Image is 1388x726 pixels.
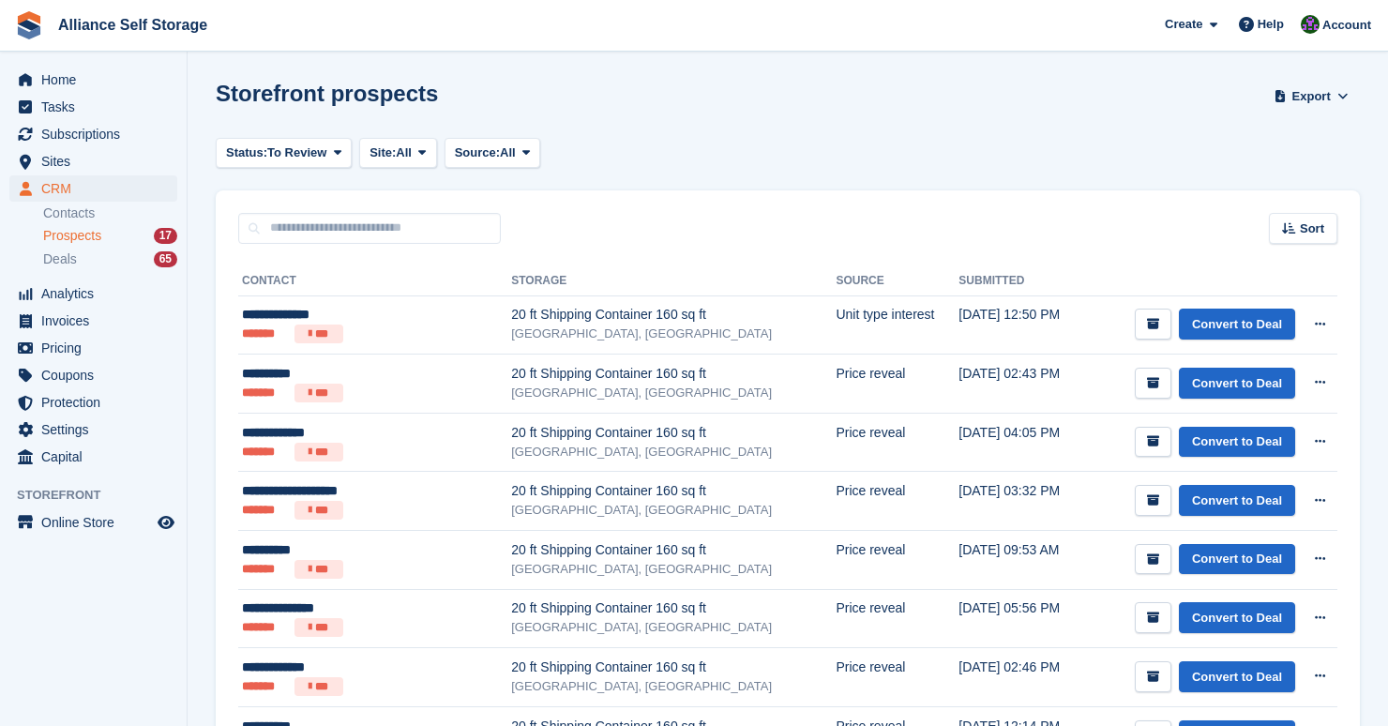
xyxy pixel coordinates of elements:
span: Storefront [17,486,187,505]
h1: Storefront prospects [216,81,438,106]
a: Preview store [155,511,177,534]
span: Pricing [41,335,154,361]
div: 20 ft Shipping Container 160 sq ft [511,481,836,501]
span: Site: [370,144,396,162]
a: menu [9,389,177,416]
td: [DATE] 04:05 PM [958,413,1084,472]
div: 20 ft Shipping Container 160 sq ft [511,658,836,677]
span: Status: [226,144,267,162]
a: menu [9,308,177,334]
span: Export [1292,87,1331,106]
span: To Review [267,144,326,162]
span: Subscriptions [41,121,154,147]
span: Sites [41,148,154,174]
div: [GEOGRAPHIC_DATA], [GEOGRAPHIC_DATA] [511,677,836,696]
a: menu [9,362,177,388]
a: Contacts [43,204,177,222]
span: Create [1165,15,1202,34]
span: Settings [41,416,154,443]
td: Price reveal [836,648,958,707]
a: Alliance Self Storage [51,9,215,40]
a: Convert to Deal [1179,427,1295,458]
td: [DATE] 12:50 PM [958,295,1084,355]
span: Sort [1300,219,1324,238]
button: Export [1270,81,1352,112]
span: Deals [43,250,77,268]
div: 20 ft Shipping Container 160 sq ft [511,364,836,384]
td: Price reveal [836,531,958,590]
td: [DATE] 03:32 PM [958,472,1084,531]
td: Price reveal [836,472,958,531]
a: Prospects 17 [43,226,177,246]
th: Contact [238,266,511,296]
span: Invoices [41,308,154,334]
span: All [500,144,516,162]
button: Site: All [359,138,437,169]
span: Home [41,67,154,93]
span: Tasks [41,94,154,120]
span: Online Store [41,509,154,536]
a: menu [9,280,177,307]
img: Romilly Norton [1301,15,1320,34]
a: Convert to Deal [1179,485,1295,516]
a: Convert to Deal [1179,309,1295,340]
div: 20 ft Shipping Container 160 sq ft [511,305,836,325]
div: 17 [154,228,177,244]
div: 20 ft Shipping Container 160 sq ft [511,423,836,443]
a: Convert to Deal [1179,544,1295,575]
a: menu [9,444,177,470]
td: [DATE] 02:43 PM [958,355,1084,414]
a: Convert to Deal [1179,368,1295,399]
span: Account [1322,16,1371,35]
td: Price reveal [836,413,958,472]
td: Price reveal [836,589,958,648]
div: 20 ft Shipping Container 160 sq ft [511,540,836,560]
a: menu [9,175,177,202]
span: All [396,144,412,162]
button: Source: All [445,138,541,169]
a: menu [9,148,177,174]
div: [GEOGRAPHIC_DATA], [GEOGRAPHIC_DATA] [511,325,836,343]
div: [GEOGRAPHIC_DATA], [GEOGRAPHIC_DATA] [511,618,836,637]
a: menu [9,94,177,120]
div: [GEOGRAPHIC_DATA], [GEOGRAPHIC_DATA] [511,384,836,402]
span: Protection [41,389,154,416]
a: menu [9,121,177,147]
div: [GEOGRAPHIC_DATA], [GEOGRAPHIC_DATA] [511,501,836,520]
span: Source: [455,144,500,162]
td: Unit type interest [836,295,958,355]
span: Prospects [43,227,101,245]
th: Source [836,266,958,296]
div: 65 [154,251,177,267]
a: menu [9,335,177,361]
span: Coupons [41,362,154,388]
div: 20 ft Shipping Container 160 sq ft [511,598,836,618]
div: [GEOGRAPHIC_DATA], [GEOGRAPHIC_DATA] [511,560,836,579]
th: Submitted [958,266,1084,296]
a: Deals 65 [43,250,177,269]
span: Help [1258,15,1284,34]
a: menu [9,67,177,93]
td: [DATE] 09:53 AM [958,531,1084,590]
span: CRM [41,175,154,202]
a: menu [9,416,177,443]
a: Convert to Deal [1179,602,1295,633]
td: [DATE] 02:46 PM [958,648,1084,707]
div: [GEOGRAPHIC_DATA], [GEOGRAPHIC_DATA] [511,443,836,461]
a: Convert to Deal [1179,661,1295,692]
a: menu [9,509,177,536]
th: Storage [511,266,836,296]
span: Analytics [41,280,154,307]
img: stora-icon-8386f47178a22dfd0bd8f6a31ec36ba5ce8667c1dd55bd0f319d3a0aa187defe.svg [15,11,43,39]
span: Capital [41,444,154,470]
td: Price reveal [836,355,958,414]
button: Status: To Review [216,138,352,169]
td: [DATE] 05:56 PM [958,589,1084,648]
